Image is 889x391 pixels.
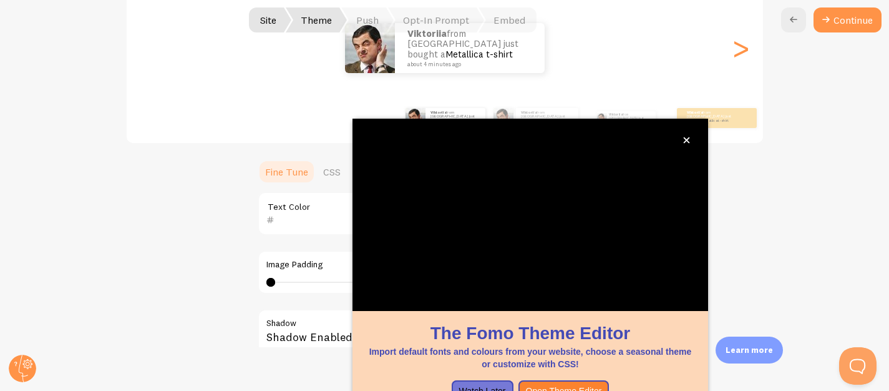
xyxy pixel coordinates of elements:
span: Theme [286,7,347,32]
a: Metallica t-shirt [445,118,472,123]
a: Metallica t-shirt [702,118,729,123]
p: from [GEOGRAPHIC_DATA] just bought a [609,111,651,125]
p: Import default fonts and colours from your website, choose a seasonal theme or customize with CSS! [367,345,693,370]
button: Continue [814,7,882,32]
p: from [GEOGRAPHIC_DATA] just bought a [430,110,480,126]
p: from [GEOGRAPHIC_DATA] just bought a [687,110,737,126]
label: Image Padding [266,259,623,270]
strong: Viktoriia [521,110,537,115]
span: Opt-In Prompt [388,7,484,32]
div: Shadow Enabled [258,309,632,355]
img: Fomo [406,108,425,128]
strong: Viktoriia [687,110,702,115]
div: Next slide [733,3,748,93]
small: about 4 minutes ago [687,123,736,126]
iframe: Help Scout Beacon - Open [839,347,877,385]
p: Learn more [726,344,773,356]
div: Learn more [716,337,783,364]
img: Fomo [596,113,606,123]
span: Push [341,7,394,32]
span: Site [245,7,291,32]
small: about 4 minutes ago [407,61,528,67]
button: close, [680,134,693,147]
a: Metallica t-shirt [445,48,513,60]
a: Metallica t-shirt [536,118,563,123]
strong: Viktoriia [407,27,447,39]
img: Fomo [493,108,513,128]
strong: Viktoriia [430,110,446,115]
span: Embed [479,7,537,32]
p: from [GEOGRAPHIC_DATA] just bought a [407,29,532,67]
strong: Viktoriia [609,112,623,116]
img: Fomo [345,23,395,73]
h1: The Fomo Theme Editor [367,321,693,345]
a: Fine Tune [258,159,316,184]
p: from [GEOGRAPHIC_DATA] just bought a [521,110,573,126]
a: CSS [316,159,348,184]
